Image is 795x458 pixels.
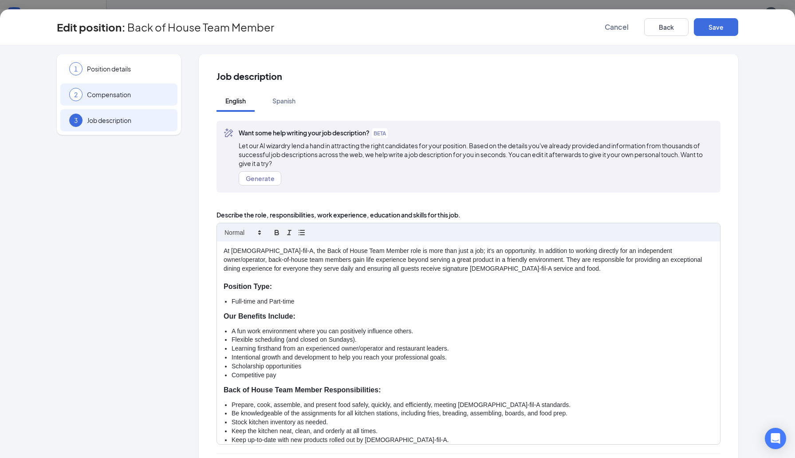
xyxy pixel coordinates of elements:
[644,18,689,36] button: Back
[224,386,381,394] strong: Back of House Team Member Responsibilities:
[232,327,713,336] li: A fun work environment where you can positively influence others.
[232,418,713,427] li: Stock kitchen inventory as needed.
[272,96,295,105] div: Spanish
[57,20,126,35] h3: Edit position :
[224,312,295,320] strong: Our Benefits Include:
[87,90,169,99] span: Compensation
[74,64,78,73] span: 1
[694,18,738,36] button: Save
[224,128,234,138] svg: MagicPencil
[74,116,78,125] span: 3
[239,171,281,186] button: Generate
[87,116,169,125] span: Job description
[239,141,713,168] span: Let our AI wizardry lend a hand in attracting the right candidates for your position. Based on th...
[232,297,713,306] li: Full-time and Part-time
[605,23,629,32] span: Cancel
[232,353,713,362] li: Intentional growth and development to help you reach your professional goals.
[224,247,713,273] p: At [DEMOGRAPHIC_DATA]-fil-A, the Back of House Team Member role is more than just a job; it's an ...
[216,210,720,219] span: Describe the role, responsibilities, work experience, education and skills for this job.
[225,96,246,105] div: English
[232,371,713,380] li: Competitive pay
[127,23,274,32] span: Back of House Team Member
[594,18,639,36] button: Cancel
[372,128,388,138] span: BETA
[239,128,388,138] span: Want some help writing your job description?
[232,401,713,410] li: Prepare, cook, assemble, and present food safely, quickly, and efficiently, meeting [DEMOGRAPHIC_...
[216,72,720,81] span: Job description
[74,90,78,99] span: 2
[232,344,713,353] li: Learning firsthand from an experienced owner/operator and restaurant leaders.
[87,64,169,73] span: Position details
[232,362,713,371] li: Scholarship opportunities
[232,436,713,445] li: Keep up-to-date with new products rolled out by [DEMOGRAPHIC_DATA]-fil-A.
[232,409,713,418] li: Be knowledgeable of the assignments for all kitchen stations, including fries, breading, assembli...
[232,336,713,344] li: Flexible scheduling (and closed on Sundays).
[765,428,786,449] div: Open Intercom Messenger
[232,427,713,436] li: Keep the kitchen neat, clean, and orderly at all times.
[224,283,272,290] strong: Position Type:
